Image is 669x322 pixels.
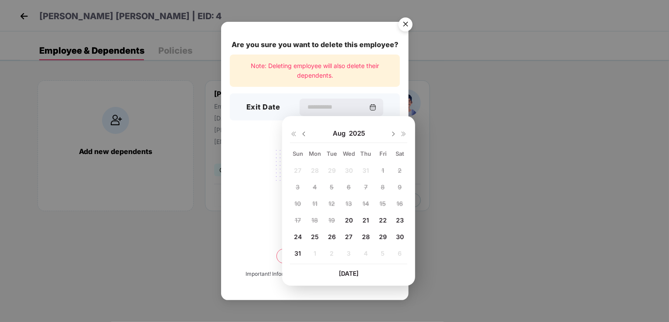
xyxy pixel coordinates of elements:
span: 2025 [349,129,365,138]
span: 31 [294,250,301,257]
img: svg+xml;base64,PHN2ZyB4bWxucz0iaHR0cDovL3d3dy53My5vcmcvMjAwMC9zdmciIHdpZHRoPSI1NiIgaGVpZ2h0PSI1Ni... [393,14,418,38]
span: Aug [333,129,349,138]
span: 29 [379,233,387,240]
span: 25 [311,233,319,240]
span: 22 [379,216,387,224]
div: Thu [358,150,373,158]
div: Are you sure you want to delete this employee? [230,39,400,50]
img: svg+xml;base64,PHN2ZyB4bWxucz0iaHR0cDovL3d3dy53My5vcmcvMjAwMC9zdmciIHdpZHRoPSIxNiIgaGVpZ2h0PSIxNi... [290,130,297,137]
div: Important! Information once deleted, can’t be recovered. [246,270,384,278]
img: svg+xml;base64,PHN2ZyBpZD0iRHJvcGRvd24tMzJ4MzIiIHhtbG5zPSJodHRwOi8vd3d3LnczLm9yZy8yMDAwL3N2ZyIgd2... [390,130,397,137]
span: 21 [362,216,369,224]
div: Tue [324,150,339,158]
span: 20 [345,216,353,224]
img: svg+xml;base64,PHN2ZyB4bWxucz0iaHR0cDovL3d3dy53My5vcmcvMjAwMC9zdmciIHdpZHRoPSIyMjQiIGhlaWdodD0iMT... [266,145,364,213]
div: Note: Deleting employee will also delete their dependents. [230,55,400,87]
img: svg+xml;base64,PHN2ZyB4bWxucz0iaHR0cDovL3d3dy53My5vcmcvMjAwMC9zdmciIHdpZHRoPSIxNiIgaGVpZ2h0PSIxNi... [400,130,407,137]
button: Delete permanently [276,249,353,264]
span: 27 [345,233,352,240]
div: Mon [307,150,322,158]
span: 23 [396,216,404,224]
div: Fri [375,150,390,158]
div: Sun [290,150,305,158]
span: [DATE] [339,270,358,277]
span: 30 [396,233,404,240]
div: Wed [341,150,356,158]
button: Close [393,14,417,37]
span: 28 [362,233,370,240]
span: 26 [328,233,336,240]
div: Sat [392,150,407,158]
h3: Exit Date [246,102,280,113]
img: svg+xml;base64,PHN2ZyBpZD0iQ2FsZW5kYXItMzJ4MzIiIHhtbG5zPSJodHRwOi8vd3d3LnczLm9yZy8yMDAwL3N2ZyIgd2... [369,104,376,111]
img: svg+xml;base64,PHN2ZyBpZD0iRHJvcGRvd24tMzJ4MzIiIHhtbG5zPSJodHRwOi8vd3d3LnczLm9yZy8yMDAwL3N2ZyIgd2... [300,130,307,137]
span: 24 [294,233,302,240]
